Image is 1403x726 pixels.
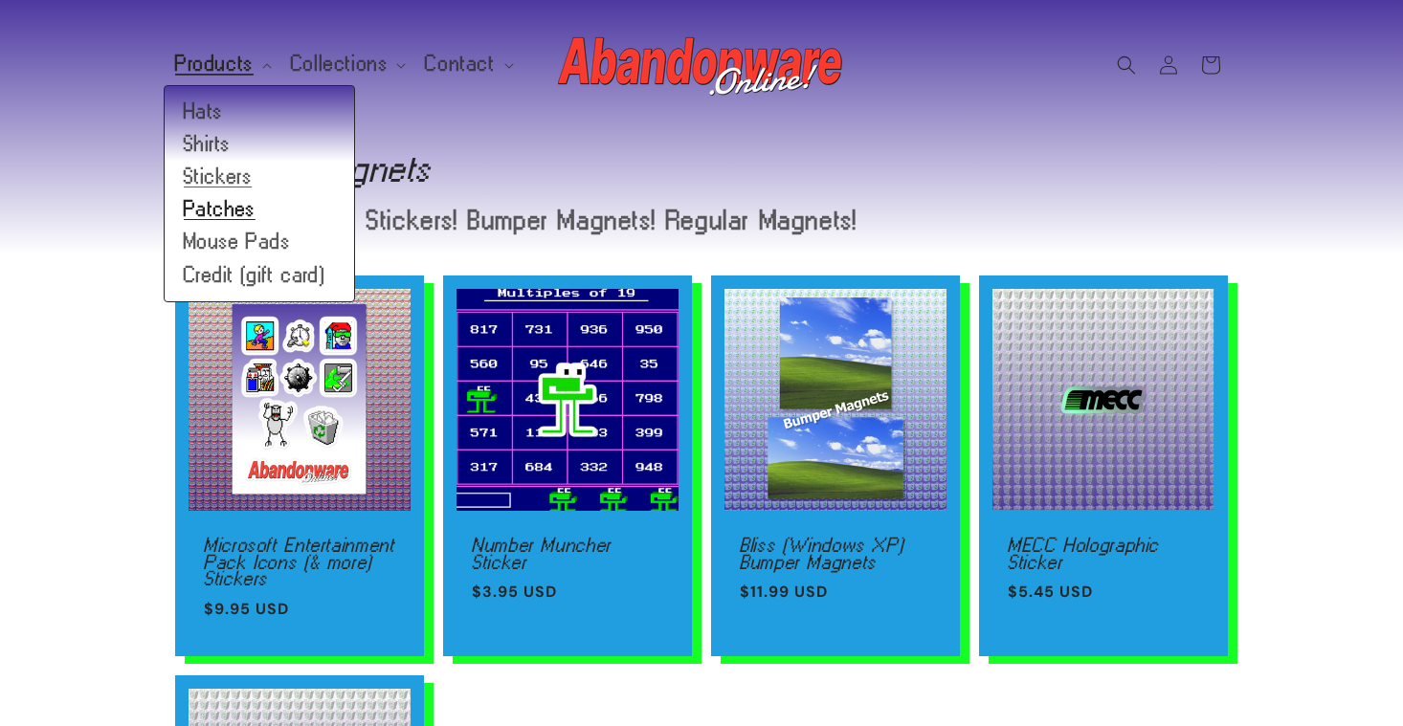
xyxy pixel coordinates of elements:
a: Abandonware [551,19,853,110]
a: Stickers [165,161,354,193]
a: Hats [165,96,354,128]
a: Credit (gift card) [165,259,354,292]
a: Bliss (Windows XP) Bumper Magnets [740,537,931,570]
summary: Products [164,44,279,84]
p: Stickers! Bumper Stickers! Bumper Magnets! Regular Magnets! [175,208,877,233]
span: Products [175,55,254,73]
a: Number Muncher Sticker [472,537,663,570]
summary: Search [1105,44,1147,86]
a: MECC Holographic Sticker [1008,537,1199,570]
span: Contact [425,55,495,73]
a: Microsoft Entertainment Pack Icons (& more) Stickers [204,537,395,587]
summary: Collections [279,44,414,84]
span: Collections [291,55,389,73]
img: Abandonware [558,27,845,103]
a: Mouse Pads [165,226,354,258]
summary: Contact [413,44,521,84]
a: Patches [165,193,354,226]
h1: Stickers/Magnets [175,153,1228,184]
a: Shirts [165,128,354,161]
